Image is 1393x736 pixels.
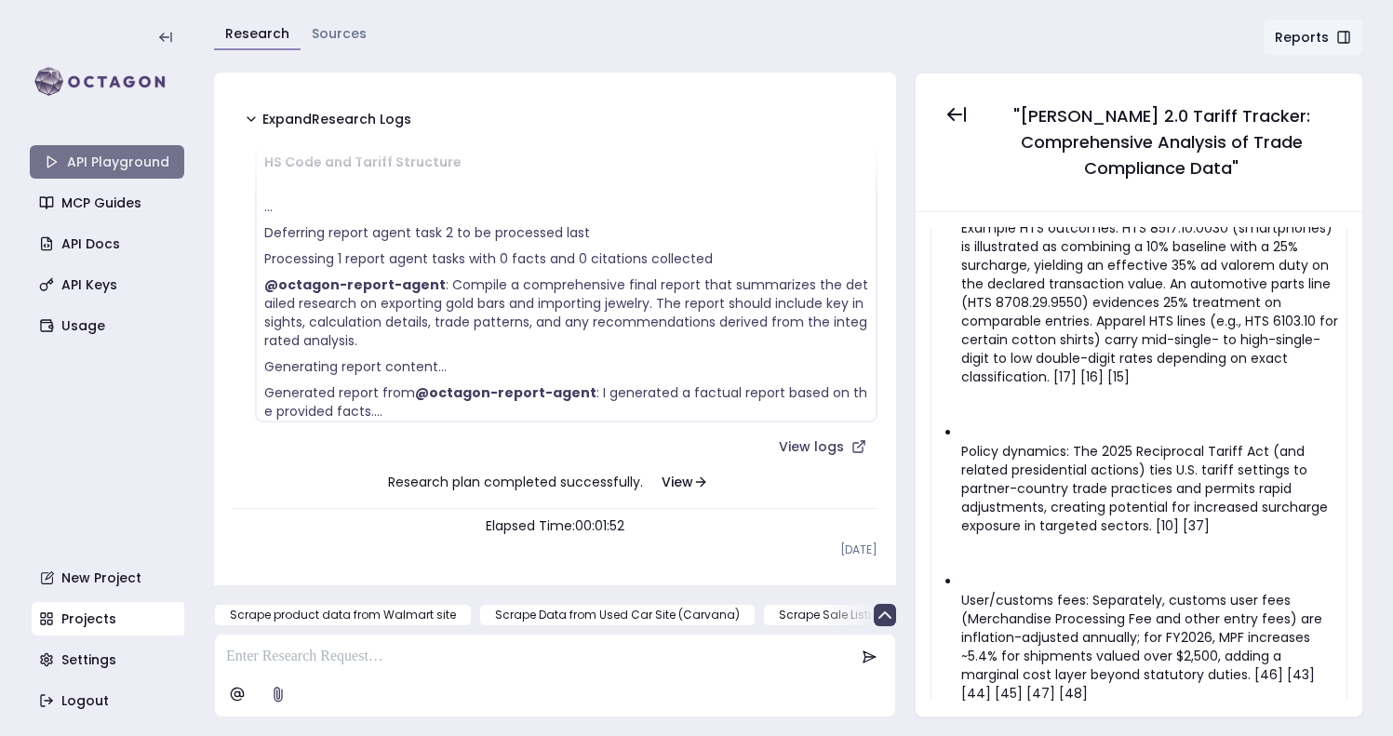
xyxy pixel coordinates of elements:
[961,591,1339,703] p: User/customs fees: Separately, customs user fees (Merchandise Processing Fee and other entry fees...
[264,223,868,242] p: Deferring report agent task 2 to be processed last
[1263,19,1363,56] button: Reports
[479,604,756,626] button: Scrape Data from Used Car Site (Carvana)
[32,561,186,595] a: New Project
[264,153,868,171] h3: HS Code and Tariff Structure
[30,145,184,179] a: API Playground
[32,684,186,717] a: Logout
[214,604,472,626] button: Scrape product data from Walmart site
[647,463,723,501] button: View
[32,643,186,676] a: Settings
[961,442,1339,535] p: Policy dynamics: The 2025 Reciprocal Tariff Act (and related presidential actions) ties U.S. tari...
[264,249,868,268] p: Processing 1 report agent tasks with 0 facts and 0 citations collected
[961,219,1339,386] p: Example HTS outcomes: HTS 8517.10.0030 (smartphones) is illustrated as combining a 10% baseline w...
[32,268,186,301] a: API Keys
[264,383,868,421] p: Generated report from : I generated a factual report based on the provided facts....
[32,309,186,342] a: Usage
[264,197,868,216] p: ...
[233,102,422,136] button: ExpandResearch Logs
[768,430,877,463] a: View logs
[32,602,186,636] a: Projects
[30,63,184,100] img: logo-rect-yK7x_WSZ.svg
[264,357,868,376] p: Generating report content…
[225,24,289,43] a: Research
[233,516,877,535] p: Elapsed Time: 00:01:52
[32,186,186,220] a: MCP Guides
[264,275,868,350] p: : Compile a comprehensive final report that summarizes the detailed research on exporting gold ba...
[763,604,1061,626] button: Scrape Sale Listings from [GEOGRAPHIC_DATA]
[983,96,1340,189] button: "[PERSON_NAME] 2.0 Tariff Tracker: Comprehensive Analysis of Trade Compliance Data"
[312,24,367,43] a: Sources
[264,275,446,294] strong: @octagon-report-agent
[32,227,186,261] a: API Docs
[233,463,877,501] p: Research plan completed successfully.
[233,542,877,557] p: [DATE]
[415,383,596,402] strong: @octagon-report-agent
